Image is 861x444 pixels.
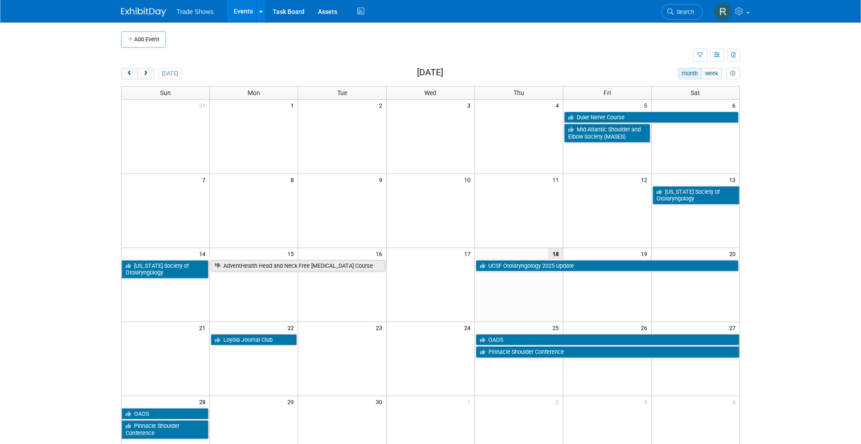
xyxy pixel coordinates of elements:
a: [US_STATE] Society of Otolaryngology [122,260,209,279]
a: Pinnacle Shoulder Conference [122,420,209,439]
a: Duke Nerve Course [564,112,739,123]
span: 15 [287,248,298,259]
span: 3 [466,100,474,111]
span: 23 [375,322,386,333]
span: 25 [552,322,563,333]
a: OAOS [122,408,209,420]
span: Search [674,9,694,15]
span: 30 [375,396,386,407]
a: Mid-Atlantic Shoulder and Elbow Society (MASES) [564,124,650,142]
a: Search [661,4,703,20]
span: 6 [731,100,739,111]
button: [DATE] [158,68,182,79]
span: Fri [604,89,611,96]
span: 29 [287,396,298,407]
span: Thu [513,89,524,96]
img: Rachel Murphy [714,3,731,20]
button: prev [121,68,138,79]
span: Wed [424,89,436,96]
span: 22 [287,322,298,333]
h2: [DATE] [417,68,443,78]
span: 19 [640,248,651,259]
span: 5 [643,100,651,111]
span: 1 [290,100,298,111]
span: 24 [463,322,474,333]
span: Mon [248,89,260,96]
span: 12 [640,174,651,185]
span: 1 [466,396,474,407]
span: 11 [552,174,563,185]
span: 17 [463,248,474,259]
a: Loyola Journal Club [211,334,297,346]
span: 18 [548,248,563,259]
a: UCSF Otolaryngology 2025 Update [476,260,739,272]
span: 21 [198,322,209,333]
span: Trade Shows [177,8,213,15]
button: myCustomButton [726,68,740,79]
button: month [678,68,702,79]
span: 9 [378,174,386,185]
span: 10 [463,174,474,185]
span: 8 [290,174,298,185]
span: Tue [337,89,347,96]
i: Personalize Calendar [730,71,736,77]
a: [US_STATE] Society of Otolaryngology [652,186,739,205]
span: 28 [198,396,209,407]
span: 4 [731,396,739,407]
a: OAOS [476,334,739,346]
span: Sat [691,89,700,96]
span: 31 [198,100,209,111]
span: 2 [555,396,563,407]
span: 13 [728,174,739,185]
button: next [137,68,154,79]
span: 16 [375,248,386,259]
img: ExhibitDay [121,8,166,17]
span: 14 [198,248,209,259]
span: 3 [643,396,651,407]
span: 27 [728,322,739,333]
span: Sun [160,89,171,96]
span: 7 [201,174,209,185]
span: 26 [640,322,651,333]
span: 2 [378,100,386,111]
a: Pinnacle Shoulder Conference [476,346,739,358]
button: week [701,68,722,79]
a: AdventHealth Head and Neck Free [MEDICAL_DATA] Course [211,260,385,272]
span: 4 [555,100,563,111]
span: 20 [728,248,739,259]
button: Add Event [121,31,166,48]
